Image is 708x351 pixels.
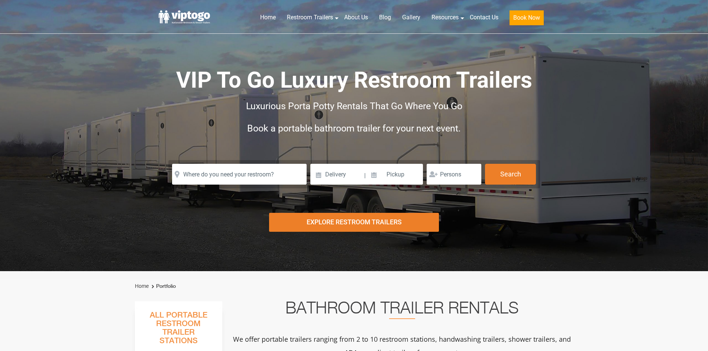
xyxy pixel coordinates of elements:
[485,164,536,185] button: Search
[364,164,366,188] span: |
[176,67,532,93] span: VIP To Go Luxury Restroom Trailers
[504,9,549,30] a: Book Now
[232,301,572,319] h2: Bathroom Trailer Rentals
[374,9,397,26] a: Blog
[310,164,363,185] input: Delivery
[150,282,176,291] li: Portfolio
[427,164,481,185] input: Persons
[255,9,281,26] a: Home
[247,123,461,134] span: Book a portable bathroom trailer for your next event.
[397,9,426,26] a: Gallery
[367,164,423,185] input: Pickup
[510,10,544,25] button: Book Now
[246,101,462,111] span: Luxurious Porta Potty Rentals That Go Where You Go
[339,9,374,26] a: About Us
[135,283,149,289] a: Home
[426,9,464,26] a: Resources
[281,9,339,26] a: Restroom Trailers
[464,9,504,26] a: Contact Us
[172,164,307,185] input: Where do you need your restroom?
[269,213,439,232] div: Explore Restroom Trailers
